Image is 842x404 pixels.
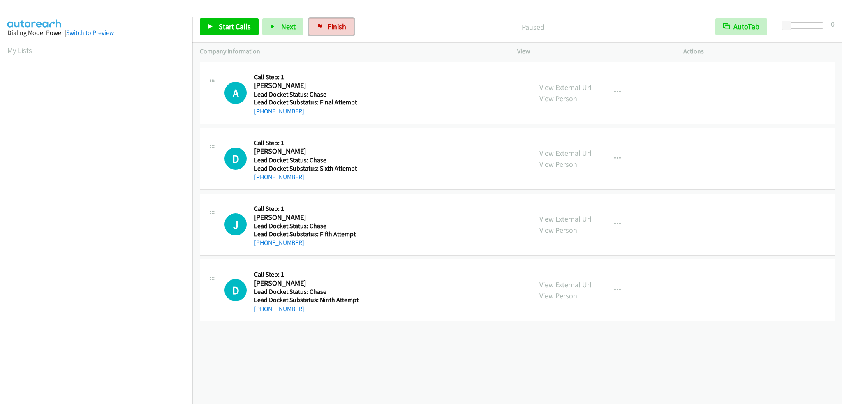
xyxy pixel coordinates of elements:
[262,18,303,35] button: Next
[254,139,357,147] h5: Call Step: 1
[254,98,357,106] h5: Lead Docket Substatus: Final Attempt
[224,279,247,301] div: The call is yet to be attempted
[539,225,577,235] a: View Person
[254,222,356,230] h5: Lead Docket Status: Chase
[683,46,835,56] p: Actions
[224,279,247,301] h1: D
[254,147,356,156] h2: [PERSON_NAME]
[254,213,356,222] h2: [PERSON_NAME]
[200,18,259,35] a: Start Calls
[539,148,592,158] a: View External Url
[254,173,304,181] a: [PHONE_NUMBER]
[254,81,356,90] h2: [PERSON_NAME]
[539,214,592,224] a: View External Url
[328,22,346,31] span: Finish
[224,82,247,104] div: The call is yet to be attempted
[786,22,823,29] div: Delay between calls (in seconds)
[254,279,356,288] h2: [PERSON_NAME]
[219,22,251,31] span: Start Calls
[254,73,357,81] h5: Call Step: 1
[539,94,577,103] a: View Person
[254,164,357,173] h5: Lead Docket Substatus: Sixth Attempt
[254,288,359,296] h5: Lead Docket Status: Chase
[715,18,767,35] button: AutoTab
[254,296,359,304] h5: Lead Docket Substatus: Ninth Attempt
[254,107,304,115] a: [PHONE_NUMBER]
[224,82,247,104] h1: A
[254,90,357,99] h5: Lead Docket Status: Chase
[831,18,835,30] div: 0
[254,230,356,238] h5: Lead Docket Substatus: Fifth Attempt
[7,28,185,38] div: Dialing Mode: Power |
[254,270,359,279] h5: Call Step: 1
[224,213,247,235] h1: J
[281,22,296,31] span: Next
[254,205,356,213] h5: Call Step: 1
[7,46,32,55] a: My Lists
[309,18,354,35] a: Finish
[539,83,592,92] a: View External Url
[224,148,247,170] h1: D
[539,280,592,289] a: View External Url
[66,29,114,37] a: Switch to Preview
[224,148,247,170] div: The call is yet to be attempted
[254,239,304,247] a: [PHONE_NUMBER]
[224,213,247,235] div: The call is yet to be attempted
[254,156,357,164] h5: Lead Docket Status: Chase
[200,46,502,56] p: Company Information
[539,159,577,169] a: View Person
[365,21,701,32] p: Paused
[254,305,304,313] a: [PHONE_NUMBER]
[517,46,669,56] p: View
[539,291,577,300] a: View Person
